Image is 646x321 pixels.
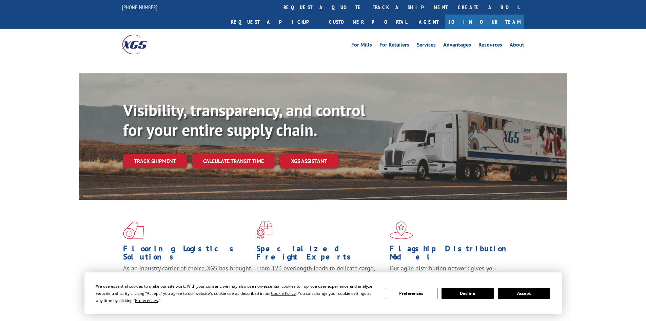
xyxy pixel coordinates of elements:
a: Agent [412,15,445,29]
img: xgs-icon-total-supply-chain-intelligence-red [123,221,144,239]
a: Calculate transit time [192,154,275,168]
a: XGS ASSISTANT [280,154,338,168]
a: For Mills [351,42,372,50]
span: Cookie Policy [271,290,296,296]
a: [PHONE_NUMBER] [122,4,157,11]
a: Resources [478,42,502,50]
h1: Flagship Distribution Model [390,245,518,264]
div: We use essential cookies to make our site work. With your consent, we may also use non-essential ... [96,283,377,304]
span: Our agile distribution network gives you nationwide inventory management on demand. [390,264,514,280]
button: Preferences [385,288,437,299]
a: Services [417,42,436,50]
a: Customer Portal [324,15,412,29]
img: xgs-icon-focused-on-flooring-red [256,221,272,239]
h1: Specialized Freight Experts [256,245,385,264]
img: xgs-icon-flagship-distribution-model-red [390,221,413,239]
a: Track shipment [123,154,187,168]
span: As an industry carrier of choice, XGS has brought innovation and dedication to flooring logistics... [123,264,251,288]
p: From 123 overlength loads to delicate cargo, our experienced staff knows the best way to move you... [256,264,385,295]
a: Join Our Team [445,15,524,29]
a: About [510,42,524,50]
h1: Flooring Logistics Solutions [123,245,251,264]
a: For Retailers [379,42,409,50]
button: Accept [498,288,550,299]
button: Decline [442,288,494,299]
b: Visibility, transparency, and control for your entire supply chain. [123,100,365,140]
span: Preferences [135,298,158,303]
div: Cookie Consent Prompt [84,272,562,314]
a: Advantages [443,42,471,50]
a: Request a pickup [226,15,324,29]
